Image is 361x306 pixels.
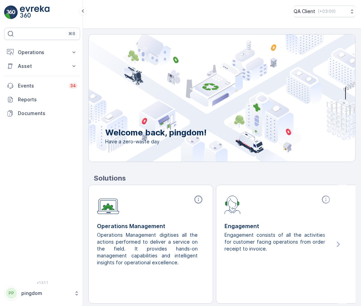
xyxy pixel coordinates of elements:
button: PPpingdom [4,286,80,300]
p: Welcome back, pingdom! [105,127,207,138]
img: logo_light-DOdMpM7g.png [20,6,50,19]
p: Asset [18,63,66,70]
button: QA Client(+03:00) [294,6,355,17]
p: 34 [70,83,76,89]
p: QA Client [294,8,315,15]
p: pingdom [21,290,70,297]
p: Operations Management digitises all the actions performed to deliver a service on the field. It p... [97,232,199,266]
div: PP [6,288,17,299]
p: Engagement [225,222,332,230]
p: Engagement consists of all the activities for customer facing operations from order receipt to in... [225,232,327,252]
button: Asset [4,59,80,73]
p: Documents [18,110,77,117]
p: Reports [18,96,77,103]
a: Reports [4,93,80,106]
p: Solutions [94,173,355,183]
p: Events [18,82,65,89]
span: v 1.51.1 [4,280,80,285]
p: ⌘B [68,31,75,37]
p: Operations [18,49,66,56]
p: ( +03:00 ) [318,9,336,14]
img: city illustration [58,34,355,162]
img: module-icon [225,195,241,214]
img: logo [4,6,18,19]
a: Documents [4,106,80,120]
button: Operations [4,45,80,59]
img: module-icon [97,195,119,214]
span: Have a zero-waste day [105,138,207,145]
a: Events34 [4,79,80,93]
p: Operations Management [97,222,205,230]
